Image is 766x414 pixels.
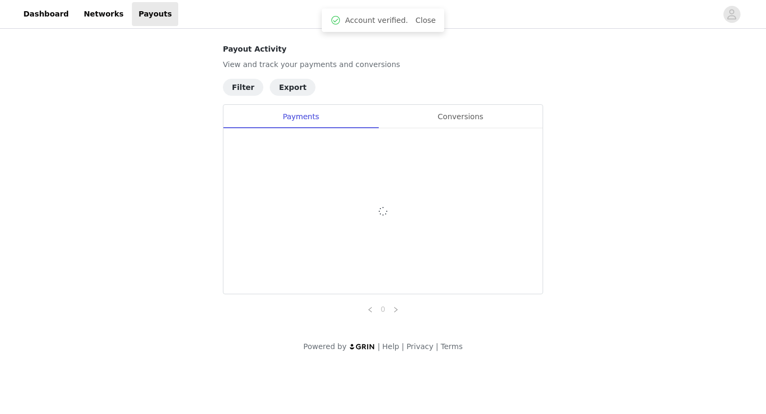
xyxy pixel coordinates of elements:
a: Close [415,16,436,24]
a: Payouts [132,2,178,26]
p: View and track your payments and conversions [223,59,543,70]
a: Terms [440,342,462,351]
button: Export [270,79,315,96]
div: avatar [727,6,737,23]
div: Conversions [378,105,543,129]
h4: Payout Activity [223,44,543,55]
a: Privacy [406,342,434,351]
i: icon: left [367,307,373,313]
li: Next Page [389,303,402,316]
span: Account verified. [345,15,408,26]
a: 0 [377,303,389,315]
li: Previous Page [364,303,377,316]
img: logo [349,343,376,350]
span: | [402,342,404,351]
span: Powered by [303,342,346,351]
a: Help [382,342,399,351]
a: Networks [77,2,130,26]
span: | [436,342,438,351]
i: icon: right [393,307,399,313]
div: Payments [223,105,378,129]
span: | [378,342,380,351]
a: Dashboard [17,2,75,26]
button: Filter [223,79,263,96]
